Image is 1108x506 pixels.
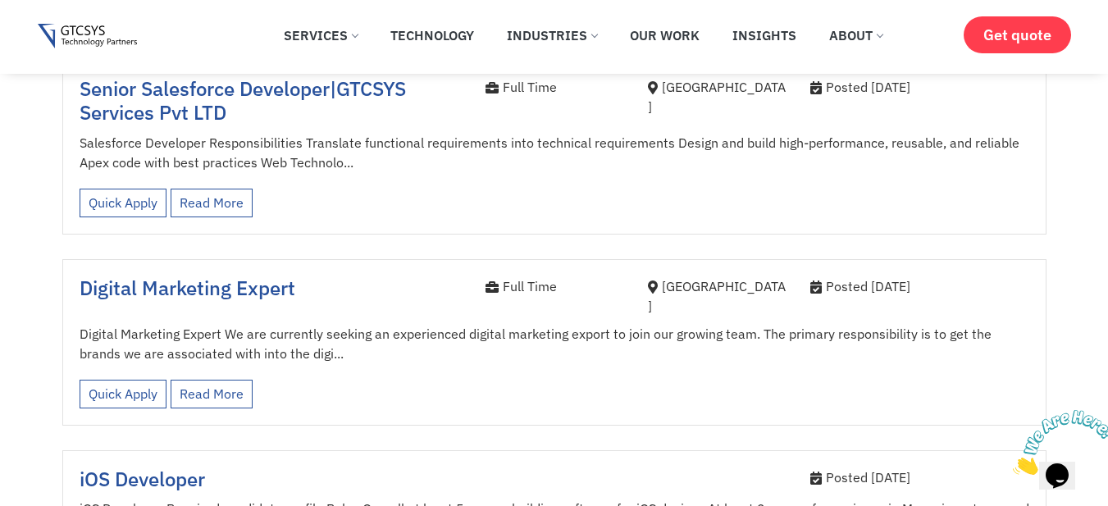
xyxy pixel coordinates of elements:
a: Senior Salesforce Developer|GTCSYS Services Pvt LTD [80,75,406,125]
a: Quick Apply [80,189,166,217]
a: About [817,17,895,53]
img: Gtcsys logo [38,24,137,49]
a: Our Work [618,17,712,53]
a: Insights [720,17,809,53]
img: Chat attention grabber [7,7,108,71]
div: Full Time [486,276,623,296]
a: Quick Apply [80,380,166,408]
a: iOS Developer [80,466,205,492]
a: Industries [495,17,609,53]
a: Services [271,17,370,53]
div: Full Time [486,77,623,97]
span: Get quote [983,26,1051,43]
p: Digital Marketing Expert We are currently seeking an experienced digital marketing export to join... [80,324,1029,363]
a: Read More [171,189,253,217]
div: [GEOGRAPHIC_DATA] [648,276,786,316]
a: Read More [171,380,253,408]
span: GTCSYS Services Pvt LTD [80,75,406,125]
div: Posted [DATE] [810,467,1029,487]
div: Posted [DATE] [810,77,1029,97]
p: Salesforce Developer Responsibilities Translate functional requirements into technical requiremen... [80,133,1029,172]
iframe: chat widget [1006,403,1108,481]
div: Posted [DATE] [810,276,1029,296]
a: Technology [378,17,486,53]
div: [GEOGRAPHIC_DATA] [648,77,786,116]
span: Senior Salesforce Developer [80,75,330,102]
a: Digital Marketing Expert [80,275,295,301]
a: Get quote [964,16,1071,53]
